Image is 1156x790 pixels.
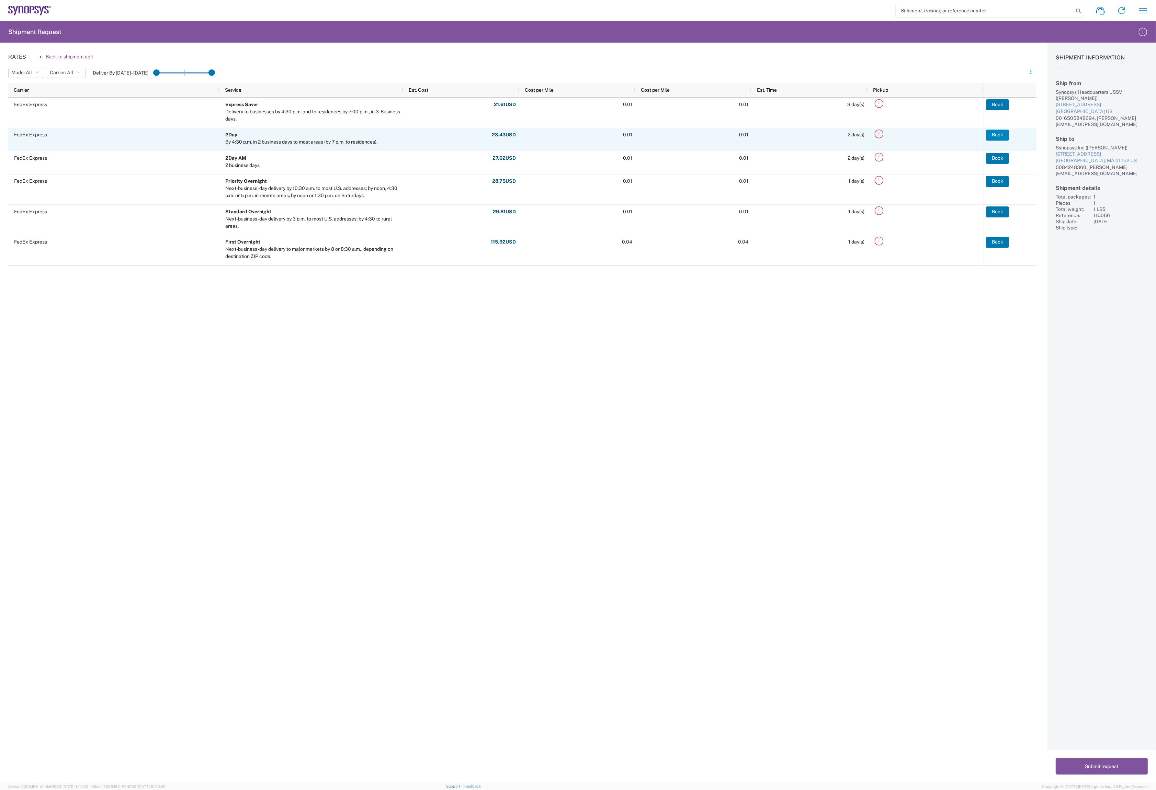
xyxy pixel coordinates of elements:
div: Ship date: [1056,218,1091,225]
span: Server: 2025.18.0-d1e9a510831 [8,785,88,789]
div: 1 [1093,194,1148,200]
span: 1 day(s) [848,179,864,184]
div: Synopsys Headquarters USSV ([PERSON_NAME]) [1056,89,1148,101]
strong: 23.43 USD [492,132,516,138]
div: 2 business days [225,162,260,169]
b: Standard Overnight [225,209,271,214]
div: [GEOGRAPHIC_DATA], MA 01752 US [1056,157,1148,164]
span: 0.01 [623,155,632,161]
div: 1 [1093,200,1148,206]
span: 0.01 [739,102,748,107]
h1: Rates [8,54,26,60]
span: 3 day(s) [847,102,864,107]
h2: Shipment Request [8,28,61,36]
b: Express Saver [225,102,258,107]
strong: 29.81 USD [493,208,516,215]
button: Book [986,153,1009,164]
span: Service [225,87,241,93]
button: 28.75USD [492,176,516,187]
h2: Ship from [1056,80,1148,87]
span: 0.04 [622,239,632,245]
span: Pickup [873,87,888,93]
div: Delivery to businesses by 4:30 p.m. and to residences by 7:00 p.m., in 3-Business days. [225,108,400,123]
button: 23.43USD [491,129,516,140]
span: Cost per Mile [641,87,670,93]
span: Copyright © [DATE]-[DATE] Agistix Inc., All Rights Reserved [1042,783,1148,790]
b: First Overnight [225,239,260,245]
div: Total weight: [1056,206,1091,212]
span: 0.01 [623,102,632,107]
a: [STREET_ADDRESS][GEOGRAPHIC_DATA], MA 01752 US [1056,151,1148,164]
span: 0.04 [738,239,748,245]
div: Pieces [1056,200,1091,206]
strong: 27.62 USD [492,155,516,161]
span: Mode: All [11,69,32,76]
button: Book [986,237,1009,248]
div: By 4:30 p.m. in 2 business days to most areas (by 7 p.m. to residences). [225,139,377,146]
button: Book [986,129,1009,140]
span: 0.01 [623,209,632,214]
span: Est. Time [757,87,777,93]
div: Reference: [1056,212,1091,218]
span: FedEx Express [14,239,47,245]
div: [GEOGRAPHIC_DATA] US [1056,108,1148,115]
span: Est. Cost [409,87,428,93]
div: 1 LBS [1093,206,1148,212]
a: [STREET_ADDRESS][GEOGRAPHIC_DATA] US [1056,101,1148,115]
input: Shipment, tracking or reference number [896,4,1074,17]
button: Carrier: All [47,68,86,78]
span: 0.01 [739,155,748,161]
span: Carrier [14,87,29,93]
div: Next-business-day delivery by 10:30 a.m. to most U.S. addresses; by noon, 4:30 p.m. or 5 p.m. in ... [225,185,400,200]
button: Back to shipment edit [34,51,99,63]
div: Next-business-day delivery by 3 p.m. to most U.S. addresses; by 4:30 to rural areas. [225,215,400,230]
button: Book [986,206,1009,217]
div: Ship type: [1056,225,1091,231]
h2: Ship to [1056,136,1148,142]
span: FedEx Express [14,209,47,214]
span: [DATE] 11:12:30 [63,785,88,789]
button: Mode: All [8,68,44,78]
a: Feedback [463,784,481,788]
div: 5084248360, [PERSON_NAME][EMAIL_ADDRESS][DOMAIN_NAME] [1056,164,1148,177]
button: Submit request [1056,758,1148,775]
span: 0.01 [739,132,748,138]
div: 110066 [1093,212,1148,218]
a: Support [446,784,463,788]
span: Client: 2025.18.0-27d3021 [91,785,166,789]
span: Carrier: All [50,69,73,76]
span: 0.01 [739,209,748,214]
span: 2 day(s) [848,132,864,138]
span: FedEx Express [14,132,47,138]
strong: 115.92 USD [491,239,516,246]
span: Cost per Mile [525,87,554,93]
div: 0016505848694, [PERSON_NAME][EMAIL_ADDRESS][DOMAIN_NAME] [1056,115,1148,127]
h2: Shipment details [1056,185,1148,191]
strong: 21.61 USD [494,101,516,108]
span: FedEx Express [14,155,47,161]
span: FedEx Express [14,179,47,184]
button: 29.81USD [492,206,516,217]
span: 0.01 [623,179,632,184]
div: Total packages: [1056,194,1091,200]
strong: 28.75 USD [492,178,516,185]
div: Next-business-day delivery to major markets by 8 or 8:30 a.m., depending on destination ZIP code. [225,246,400,260]
button: 27.62USD [492,153,516,164]
b: 2Day AM [225,155,246,161]
span: 0.01 [623,132,632,138]
div: [DATE] [1093,218,1148,225]
div: [STREET_ADDRESS] [1056,101,1148,108]
b: 2Day [225,132,237,138]
div: Synopsys Inc ([PERSON_NAME]) [1056,145,1148,151]
button: 21.61USD [494,99,516,110]
span: 0.01 [739,179,748,184]
span: [DATE] 10:20:09 [138,785,166,789]
button: Book [986,99,1009,110]
span: 1 day(s) [848,209,864,214]
h1: Shipment Information [1056,54,1148,68]
label: Deliver By [DATE] - [DATE] [93,70,148,76]
button: 115.92USD [490,237,516,248]
span: 1 day(s) [848,239,864,245]
button: Book [986,176,1009,187]
span: 2 day(s) [848,155,864,161]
